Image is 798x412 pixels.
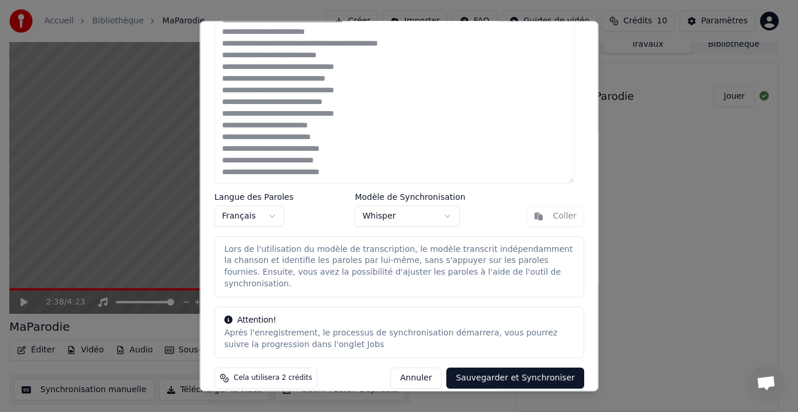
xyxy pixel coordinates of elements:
[214,192,294,200] label: Langue des Paroles
[234,373,312,383] span: Cela utilisera 2 crédits
[355,192,465,200] label: Modèle de Synchronisation
[224,327,574,351] div: Après l'enregistrement, le processus de synchronisation démarrera, vous pourrez suivre la progres...
[390,368,442,389] button: Annuler
[224,243,574,290] div: Lors de l'utilisation du modèle de transcription, le modèle transcrit indépendamment la chanson e...
[446,368,584,389] button: Sauvegarder et Synchroniser
[224,314,574,326] div: Attention!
